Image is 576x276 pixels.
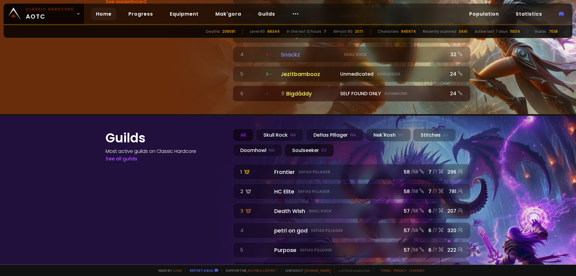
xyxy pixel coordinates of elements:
[266,71,272,77] span: 3
[233,203,470,219] a: 3 Death WishSkull Rock57 /586/7207
[233,164,470,180] a: 1 FrontierDefias Pillager58 /587/7296
[423,29,456,34] div: Recently scanned
[413,129,456,141] div: Stitches
[340,70,444,78] div: Unmedicated
[26,7,74,12] small: Classic Hardcore
[222,29,235,34] div: 206091
[253,8,280,20] a: Guilds
[233,183,470,199] a: 2 HC EliteDefias Pillager58 /587/7781
[464,8,504,20] a: Population
[222,268,278,273] span: Support me,
[355,29,363,34] div: 2071
[106,129,226,147] h1: Guilds
[173,268,182,273] a: a fan
[124,8,158,20] a: Progress
[510,29,520,34] div: 11004
[306,129,364,141] div: Defias Pillager
[206,29,220,34] div: Deaths
[443,132,448,138] small: EU
[324,29,326,34] div: 7
[233,242,470,258] a: 5 PurposeDefias Pillager57 /586/7222
[281,50,337,59] div: Snackz
[106,155,137,162] a: See all guilds
[398,132,403,138] small: EU
[240,70,262,78] div: 5
[340,90,444,97] div: SELF FOUND ONLY
[447,51,463,58] div: 32
[281,89,337,98] div: Bigdåddy
[233,66,470,82] a: 5 3JezítbamboozUnmedicatedSoulseeker24
[233,47,470,62] a: 4 3 SnackzSkull Rock32
[240,51,262,58] div: 4
[394,268,406,273] a: Privacy
[377,71,400,77] small: Soulseeker
[385,91,408,96] small: Doomhowl
[459,29,467,34] div: 3441
[344,52,367,57] small: Skull Rock
[233,129,253,141] div: All
[447,70,463,78] div: 24
[281,268,331,273] span: Checkout
[535,29,546,34] div: Guilds
[266,91,268,96] span: -
[106,147,226,155] h4: Most active guilds on Classic Hardcore
[256,129,304,141] div: Skull Rock
[250,29,265,34] div: Level 60
[380,268,391,273] a: Terms
[401,29,416,34] div: 845974
[549,29,558,34] div: 7538
[511,8,547,20] a: Statistics
[190,268,213,273] a: Report a bug
[267,29,280,34] div: 66344
[248,268,278,273] a: Buy me a coffee
[233,86,470,102] a: 6 -BigdåddySELF FOUND ONLYDoomhowl24
[91,8,116,20] a: Home
[211,8,246,20] a: Mak'gora
[409,268,425,273] a: Consent
[333,29,352,34] div: Almost 60
[155,268,182,273] span: Made by
[269,147,275,153] small: NA
[4,4,84,24] a: Classic HardcoreAOTC
[266,52,272,57] span: 3
[447,90,463,97] div: 24
[350,132,356,138] small: NA
[26,7,74,21] span: AOTC
[304,268,331,273] a: [DOMAIN_NAME]
[321,147,326,153] small: EU
[287,29,321,34] div: In the last 12 hours
[240,90,262,97] div: 6
[281,70,337,78] div: Jezítbambooz
[233,144,282,157] div: Doomhowl
[233,223,470,238] a: 4 petri on godDefias Pillager57 /586/7320
[285,144,334,157] div: Soulseeker
[366,129,411,141] div: Nek'Rosh
[475,29,508,34] div: Active last 7 days
[165,8,203,20] a: Equipment
[378,29,399,34] div: Characters
[290,132,296,138] small: NA
[334,268,370,273] span: v. d752d5 - production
